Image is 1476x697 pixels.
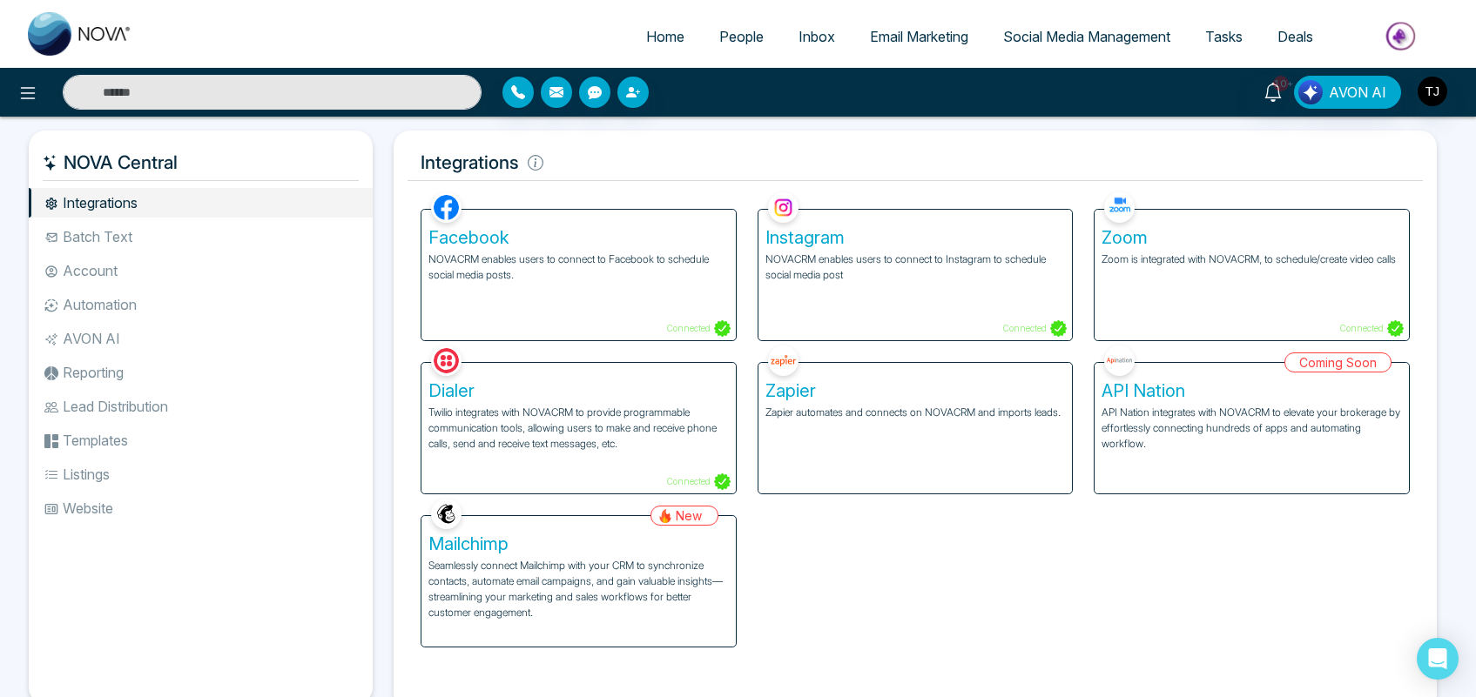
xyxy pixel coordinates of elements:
h5: NOVA Central [43,144,359,181]
a: 10+ [1252,76,1294,106]
img: Facebook [431,192,462,223]
p: Connected [666,473,731,490]
li: Website [29,493,373,523]
img: Instagram [768,192,799,223]
a: Social Media Management [986,20,1188,53]
img: Zoom [1104,192,1135,223]
span: Inbox [799,28,835,45]
li: Listings [29,459,373,489]
p: Seamlessly connect Mailchimp with your CRM to synchronize contacts, automate email campaigns, and... [428,558,729,620]
h5: Instagram [765,227,1066,248]
span: Deals [1277,28,1313,45]
span: 10+ [1273,76,1289,91]
img: Connected [1387,320,1404,337]
li: Reporting [29,358,373,387]
p: NOVACRM enables users to connect to Facebook to schedule social media posts. [428,251,729,283]
img: Dialer [431,345,462,376]
img: Nova CRM Logo [28,12,132,56]
img: Connected [714,473,731,490]
button: AVON AI [1294,76,1401,109]
span: Email Marketing [870,28,968,45]
span: People [719,28,764,45]
a: Inbox [781,20,853,53]
img: User Avatar [1418,77,1447,106]
span: Home [646,28,684,45]
p: Connected [1002,320,1067,337]
p: Twilio integrates with NOVACRM to provide programmable communication tools, allowing users to mak... [428,405,729,452]
div: New [650,506,718,526]
h5: Dialer [428,380,729,401]
a: Tasks [1188,20,1260,53]
h5: Integrations [408,144,1423,181]
span: AVON AI [1329,82,1386,103]
div: Open Intercom Messenger [1417,638,1459,680]
p: Connected [666,320,731,337]
li: Lead Distribution [29,392,373,421]
li: Templates [29,426,373,455]
img: Market-place.gif [1339,17,1466,56]
img: Connected [714,320,731,337]
img: new-tag [658,509,672,523]
img: Mailchimp [431,499,462,529]
a: People [702,20,781,53]
h5: Zoom [1102,227,1402,248]
li: Account [29,256,373,285]
h5: Facebook [428,227,729,248]
a: Home [629,20,702,53]
h5: Zapier [765,380,1066,401]
span: Social Media Management [1003,28,1170,45]
img: Lead Flow [1298,80,1323,104]
li: Integrations [29,188,373,218]
img: Connected [1050,320,1067,337]
a: Deals [1260,20,1331,53]
p: Zapier automates and connects on NOVACRM and imports leads. [765,405,1066,420]
li: AVON AI [29,324,373,353]
p: NOVACRM enables users to connect to Instagram to schedule social media post [765,251,1066,283]
p: Zoom is integrated with NOVACRM, to schedule/create video calls [1102,251,1402,267]
li: Batch Text [29,222,373,251]
h5: Mailchimp [428,533,729,554]
img: Zapier [768,345,799,376]
p: Connected [1339,320,1404,337]
li: Automation [29,290,373,319]
a: Email Marketing [853,20,986,53]
span: Tasks [1205,28,1243,45]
